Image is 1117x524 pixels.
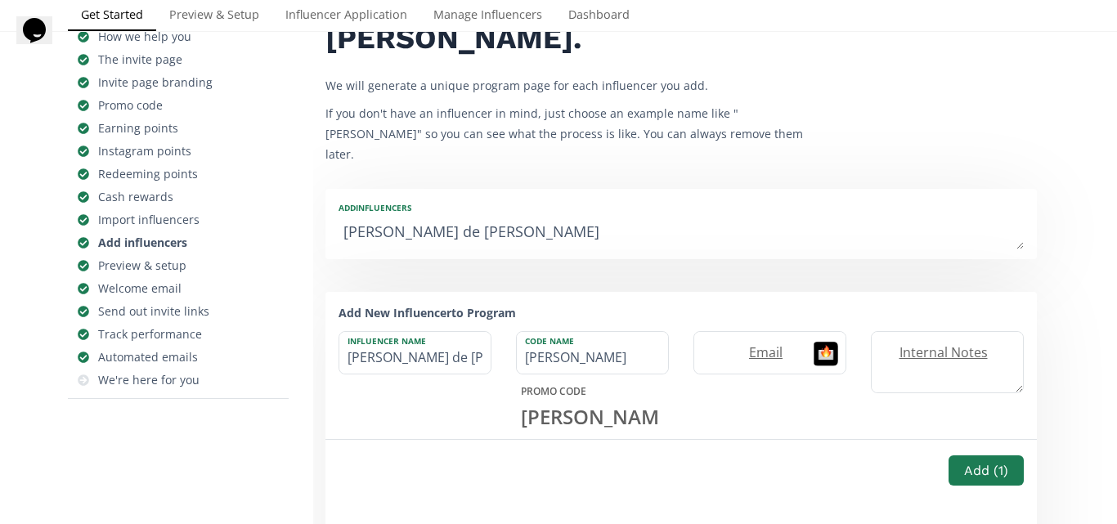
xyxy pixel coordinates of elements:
div: PROMO CODE [516,384,669,398]
div: Cash rewards [98,189,173,205]
label: Influencer Name [339,332,474,347]
textarea: [PERSON_NAME] de la H [339,217,1024,249]
label: Code Name [517,332,652,347]
p: If you don't have an influencer in mind, just choose an example name like "[PERSON_NAME]" so you ... [325,103,816,165]
iframe: chat widget [16,16,69,65]
div: Track performance [98,326,202,343]
div: How we help you [98,29,191,45]
div: Add influencers [98,235,187,251]
button: Add (1) [949,455,1024,486]
div: Promo code [98,97,163,114]
div: Invite page branding [98,74,213,91]
div: Redeeming points [98,166,198,182]
div: Import influencers [98,212,200,228]
div: We're here for you [98,372,200,388]
label: Internal Notes [872,343,1007,362]
div: Welcome email [98,280,182,297]
div: [PERSON_NAME] 10 [516,403,669,459]
div: Automated emails [98,349,198,365]
div: Send out invite links [98,303,209,320]
div: Instagram points [98,143,191,159]
div: Preview & setup [98,258,186,274]
strong: Add New Influencer to Program [339,305,516,320]
div: Add INFLUENCERS [339,202,1024,213]
p: We will generate a unique program page for each influencer you add. [325,75,816,96]
label: Email [694,343,829,362]
div: Earning points [98,120,178,137]
div: The invite page [98,52,182,68]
